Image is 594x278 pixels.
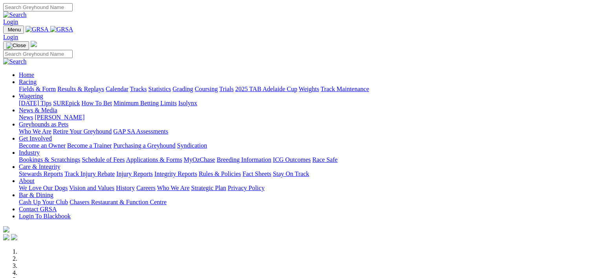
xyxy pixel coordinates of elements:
[19,213,71,219] a: Login To Blackbook
[217,156,271,163] a: Breeding Information
[19,71,34,78] a: Home
[3,26,24,34] button: Toggle navigation
[228,185,265,191] a: Privacy Policy
[64,170,115,177] a: Track Injury Rebate
[113,100,177,106] a: Minimum Betting Limits
[19,170,591,177] div: Care & Integrity
[19,114,591,121] div: News & Media
[3,3,73,11] input: Search
[136,185,155,191] a: Careers
[3,18,18,25] a: Login
[69,185,114,191] a: Vision and Values
[19,192,53,198] a: Bar & Dining
[19,128,51,135] a: Who We Are
[19,170,63,177] a: Stewards Reports
[3,41,29,50] button: Toggle navigation
[126,156,182,163] a: Applications & Forms
[26,26,49,33] img: GRSA
[178,100,197,106] a: Isolynx
[116,185,135,191] a: History
[31,41,37,47] img: logo-grsa-white.png
[173,86,193,92] a: Grading
[3,50,73,58] input: Search
[3,226,9,232] img: logo-grsa-white.png
[243,170,271,177] a: Fact Sheets
[148,86,171,92] a: Statistics
[19,100,591,107] div: Wagering
[273,156,311,163] a: ICG Outcomes
[191,185,226,191] a: Strategic Plan
[8,27,21,33] span: Menu
[3,34,18,40] a: Login
[273,170,309,177] a: Stay On Track
[19,121,68,128] a: Greyhounds as Pets
[19,199,68,205] a: Cash Up Your Club
[19,107,57,113] a: News & Media
[3,11,27,18] img: Search
[53,100,80,106] a: SUREpick
[312,156,337,163] a: Race Safe
[113,142,175,149] a: Purchasing a Greyhound
[50,26,73,33] img: GRSA
[19,206,57,212] a: Contact GRSA
[219,86,234,92] a: Trials
[67,142,112,149] a: Become a Trainer
[19,100,51,106] a: [DATE] Tips
[19,185,68,191] a: We Love Our Dogs
[35,114,84,121] a: [PERSON_NAME]
[235,86,297,92] a: 2025 TAB Adelaide Cup
[116,170,153,177] a: Injury Reports
[19,149,40,156] a: Industry
[19,86,56,92] a: Fields & Form
[69,199,166,205] a: Chasers Restaurant & Function Centre
[19,128,591,135] div: Greyhounds as Pets
[184,156,215,163] a: MyOzChase
[19,185,591,192] div: About
[19,79,37,85] a: Racing
[57,86,104,92] a: Results & Replays
[177,142,207,149] a: Syndication
[19,142,66,149] a: Become an Owner
[19,93,43,99] a: Wagering
[321,86,369,92] a: Track Maintenance
[19,86,591,93] div: Racing
[82,100,112,106] a: How To Bet
[19,156,591,163] div: Industry
[3,234,9,240] img: facebook.svg
[82,156,124,163] a: Schedule of Fees
[3,58,27,65] img: Search
[106,86,128,92] a: Calendar
[154,170,197,177] a: Integrity Reports
[195,86,218,92] a: Coursing
[11,234,17,240] img: twitter.svg
[19,199,591,206] div: Bar & Dining
[19,156,80,163] a: Bookings & Scratchings
[130,86,147,92] a: Tracks
[19,177,35,184] a: About
[19,142,591,149] div: Get Involved
[299,86,319,92] a: Weights
[53,128,112,135] a: Retire Your Greyhound
[157,185,190,191] a: Who We Are
[19,114,33,121] a: News
[19,163,60,170] a: Care & Integrity
[19,135,52,142] a: Get Involved
[199,170,241,177] a: Rules & Policies
[113,128,168,135] a: GAP SA Assessments
[6,42,26,49] img: Close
